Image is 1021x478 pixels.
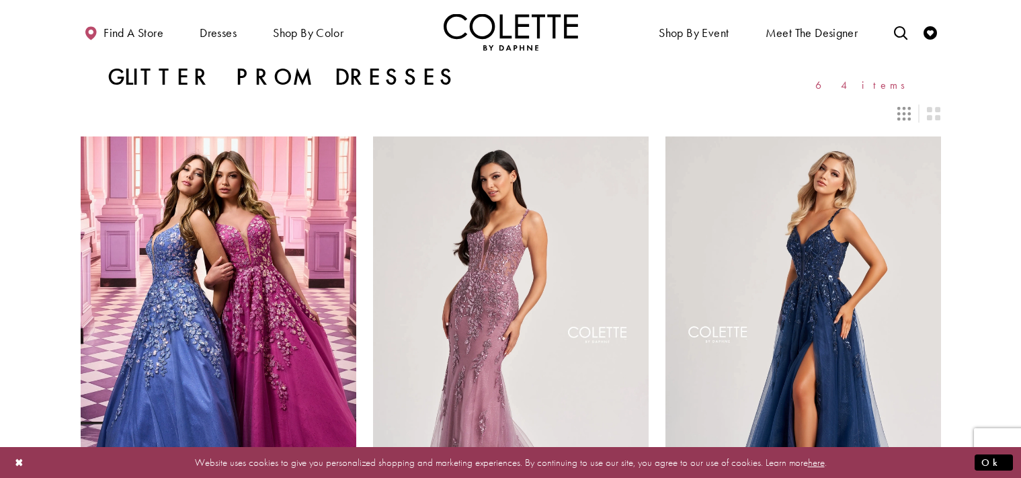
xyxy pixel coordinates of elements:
[762,13,862,50] a: Meet the designer
[815,79,914,91] span: 64 items
[73,99,949,128] div: Layout Controls
[196,13,240,50] span: Dresses
[808,455,825,469] a: here
[200,26,237,40] span: Dresses
[8,450,31,474] button: Close Dialog
[659,26,729,40] span: Shop By Event
[891,13,911,50] a: Toggle search
[270,13,347,50] span: Shop by color
[273,26,343,40] span: Shop by color
[927,107,940,120] span: Switch layout to 2 columns
[975,454,1013,471] button: Submit Dialog
[108,64,458,91] h1: Glitter Prom Dresses
[444,13,578,50] a: Visit Home Page
[444,13,578,50] img: Colette by Daphne
[81,13,167,50] a: Find a store
[655,13,732,50] span: Shop By Event
[766,26,858,40] span: Meet the designer
[897,107,911,120] span: Switch layout to 3 columns
[920,13,940,50] a: Check Wishlist
[97,453,924,471] p: Website uses cookies to give you personalized shopping and marketing experiences. By continuing t...
[104,26,163,40] span: Find a store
